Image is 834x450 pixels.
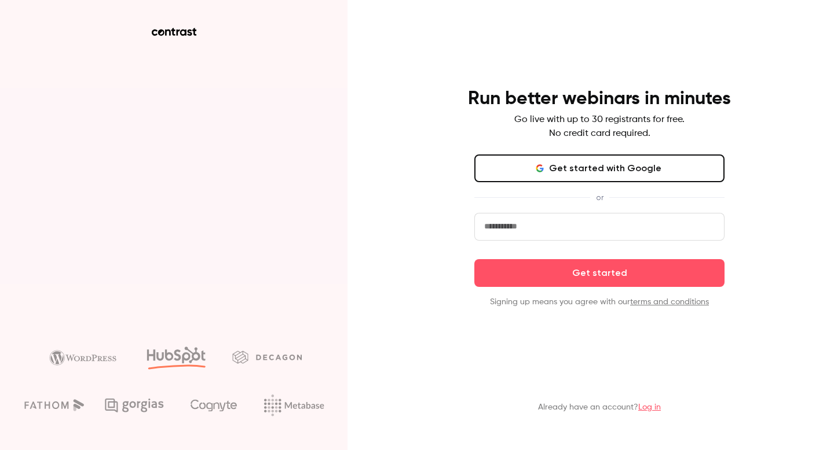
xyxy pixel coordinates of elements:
[232,351,302,363] img: decagon
[590,191,609,204] span: or
[638,403,661,411] a: Log in
[630,298,709,306] a: terms and conditions
[474,296,725,308] p: Signing up means you agree with our
[468,87,731,110] h4: Run better webinars in minutes
[474,154,725,182] button: Get started with Google
[474,259,725,287] button: Get started
[514,113,685,141] p: Go live with up to 30 registrants for free. No credit card required.
[538,401,661,413] p: Already have an account?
